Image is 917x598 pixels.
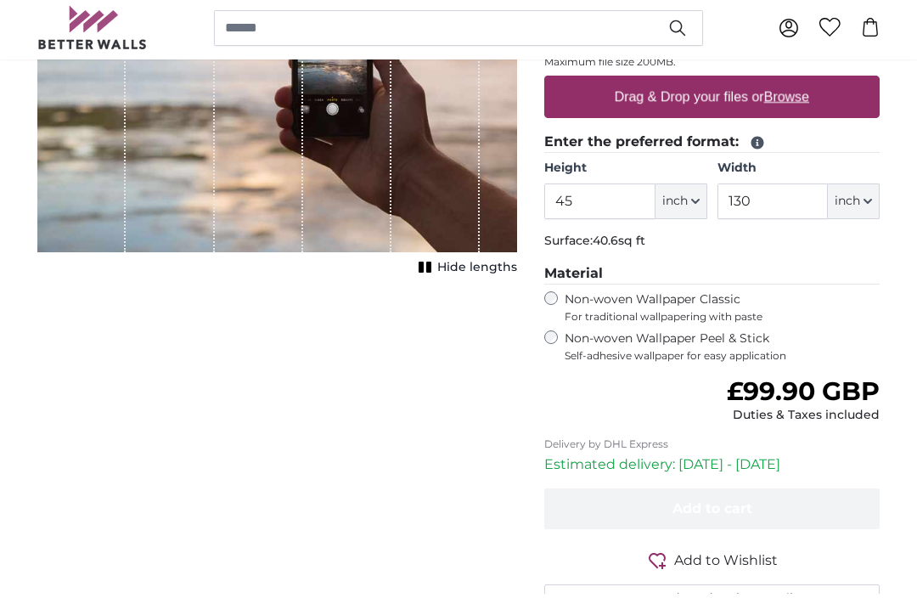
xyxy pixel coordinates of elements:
span: Self-adhesive wallpaper for easy application [565,354,880,368]
span: £99.90 GBP [727,381,880,412]
span: Add to cart [672,505,752,522]
button: Add to Wishlist [544,555,880,576]
legend: Material [544,268,880,290]
button: Add to cart [544,494,880,534]
p: Estimated delivery: [DATE] - [DATE] [544,460,880,480]
div: Duties & Taxes included [727,412,880,429]
span: For traditional wallpapering with paste [565,315,880,329]
span: Hide lengths [437,264,517,281]
span: 40.6sq ft [593,238,645,253]
span: Add to Wishlist [674,556,778,576]
span: inch [662,198,688,215]
button: inch [655,189,707,224]
p: Surface: [544,238,880,255]
label: Width [717,165,880,182]
label: Drag & Drop your files or [608,85,816,119]
button: Hide lengths [413,261,517,285]
img: Betterwalls [37,10,148,54]
p: Maximum file size 200MB. [544,60,880,74]
label: Height [544,165,706,182]
label: Non-woven Wallpaper Peel & Stick [565,336,880,368]
legend: Enter the preferred format: [544,137,880,158]
button: inch [828,189,880,224]
u: Browse [764,94,809,109]
label: Non-woven Wallpaper Classic [565,296,880,329]
p: Delivery by DHL Express [544,443,880,456]
span: inch [835,198,860,215]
